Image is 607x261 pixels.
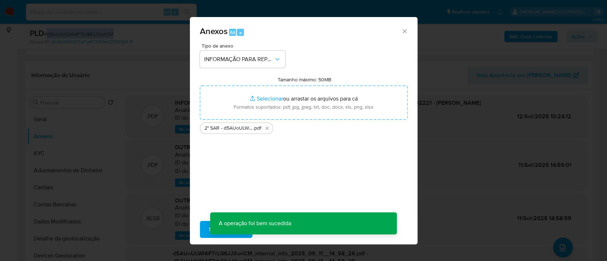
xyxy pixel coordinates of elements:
[265,222,288,237] span: Cancelar
[204,125,253,132] span: 2° SAR - d5AUoULWl4iF7rLG6JJXunCM - CPF 04412692221 - [PERSON_NAME]
[204,56,274,63] span: INFORMAÇÃO PARA REPORTE - COAF
[401,28,408,34] button: Fechar
[263,124,271,132] button: Excluir 2° SAR - d5AUoULWl4iF7rLG6JJXunCM - CPF 04412692221 - JOELCI JARDIM PEREIRA.pdf
[253,125,261,132] span: .pdf
[230,29,235,36] span: Alt
[200,120,408,134] ul: Arquivos selecionados
[239,29,242,36] span: a
[209,222,243,237] span: Subir arquivo
[200,221,252,238] button: Subir arquivo
[278,76,331,83] label: Tamanho máximo: 50MB
[202,43,287,48] span: Tipo de anexo
[210,212,300,234] p: A operação foi bem sucedida
[200,25,228,37] span: Anexos
[200,51,285,68] button: INFORMAÇÃO PARA REPORTE - COAF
